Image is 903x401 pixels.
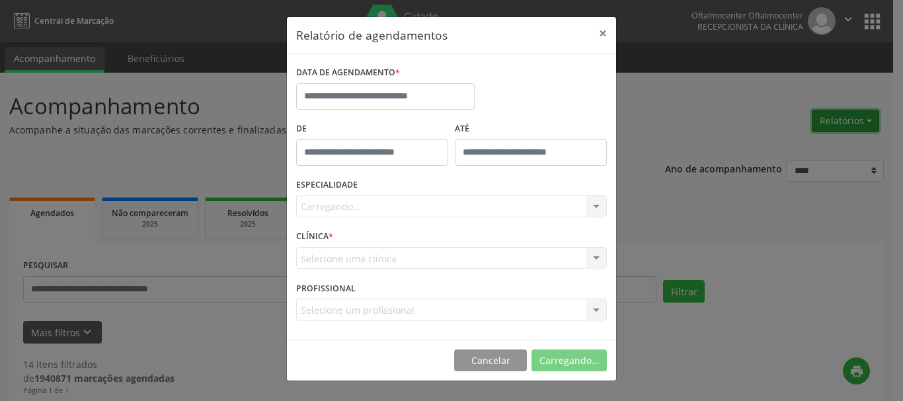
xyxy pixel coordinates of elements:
label: DATA DE AGENDAMENTO [296,63,400,83]
label: De [296,119,448,139]
label: PROFISSIONAL [296,278,356,299]
button: Cancelar [454,349,527,372]
label: ESPECIALIDADE [296,175,358,196]
label: ATÉ [455,119,607,139]
label: CLÍNICA [296,227,333,247]
button: Carregando... [531,349,607,372]
h5: Relatório de agendamentos [296,26,448,44]
button: Close [590,17,616,50]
